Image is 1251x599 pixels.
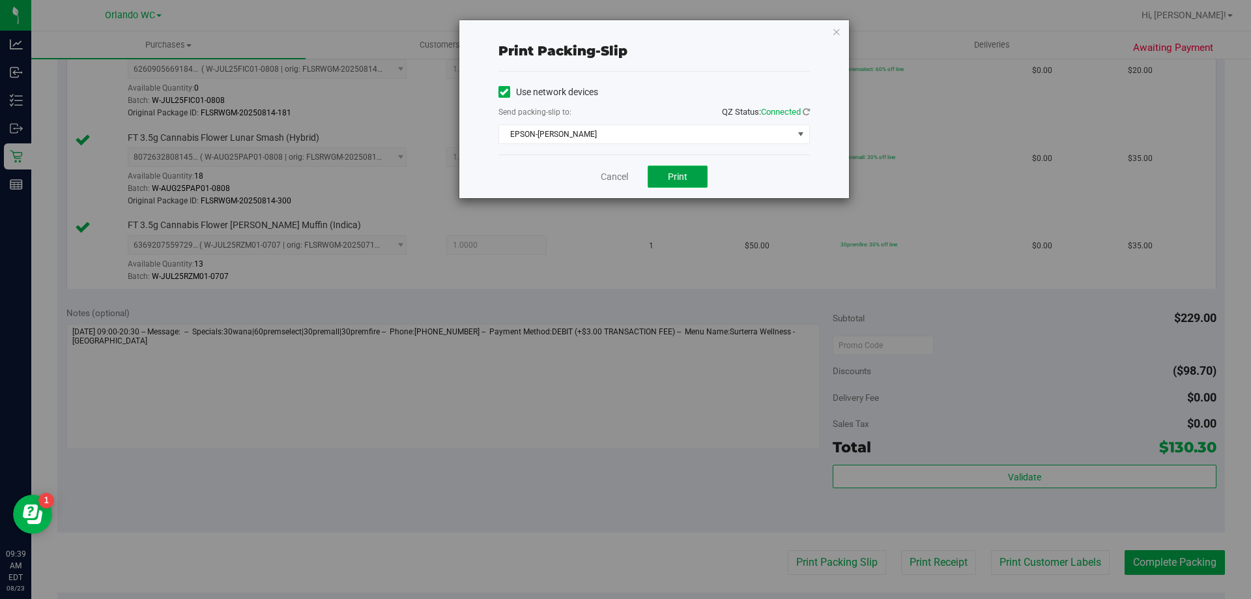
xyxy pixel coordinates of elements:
[38,493,54,508] iframe: Resource center unread badge
[498,106,571,118] label: Send packing-slip to:
[13,495,52,534] iframe: Resource center
[792,125,809,143] span: select
[498,43,627,59] span: Print packing-slip
[498,85,598,99] label: Use network devices
[668,171,687,182] span: Print
[499,125,793,143] span: EPSON-[PERSON_NAME]
[722,107,810,117] span: QZ Status:
[648,166,708,188] button: Print
[761,107,801,117] span: Connected
[601,170,628,184] a: Cancel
